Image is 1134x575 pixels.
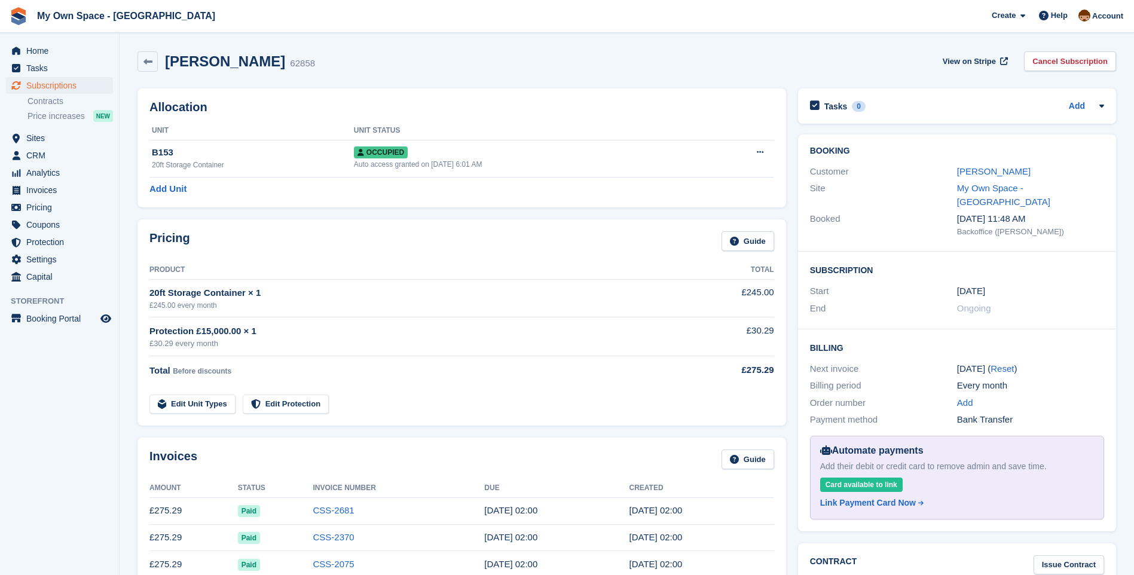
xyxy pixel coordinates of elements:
[810,362,957,376] div: Next invoice
[238,479,313,498] th: Status
[26,130,98,146] span: Sites
[93,110,113,122] div: NEW
[820,444,1094,458] div: Automate payments
[26,147,98,164] span: CRM
[32,6,220,26] a: My Own Space - [GEOGRAPHIC_DATA]
[484,559,537,569] time: 2025-07-06 01:00:00 UTC
[313,559,354,569] a: CSS-2075
[957,303,991,313] span: Ongoing
[26,268,98,285] span: Capital
[11,295,119,307] span: Storefront
[1078,10,1090,22] img: Paula Harris
[6,199,113,216] a: menu
[484,479,629,498] th: Due
[238,532,260,544] span: Paid
[943,56,996,68] span: View on Stripe
[10,7,27,25] img: stora-icon-8386f47178a22dfd0bd8f6a31ec36ba5ce8667c1dd55bd0f319d3a0aa187defe.svg
[173,367,231,375] span: Before discounts
[313,479,485,498] th: Invoice Number
[629,479,774,498] th: Created
[810,413,957,427] div: Payment method
[810,264,1104,276] h2: Subscription
[149,100,774,114] h2: Allocation
[820,460,1094,473] div: Add their debit or credit card to remove admin and save time.
[149,231,190,251] h2: Pricing
[6,234,113,250] a: menu
[957,226,1104,238] div: Backoffice ([PERSON_NAME])
[6,147,113,164] a: menu
[152,146,354,160] div: B153
[149,365,170,375] span: Total
[820,497,916,509] div: Link Payment Card Now
[290,57,315,71] div: 62858
[149,497,238,524] td: £275.29
[26,42,98,59] span: Home
[354,159,705,170] div: Auto access granted on [DATE] 6:01 AM
[852,101,866,112] div: 0
[957,362,1104,376] div: [DATE] ( )
[629,559,682,569] time: 2025-07-05 01:00:51 UTC
[484,505,537,515] time: 2025-09-06 01:00:00 UTC
[629,505,682,515] time: 2025-09-05 01:00:52 UTC
[6,60,113,77] a: menu
[149,261,678,280] th: Product
[313,505,354,515] a: CSS-2681
[957,413,1104,427] div: Bank Transfer
[27,111,85,122] span: Price increases
[99,311,113,326] a: Preview store
[820,497,1089,509] a: Link Payment Card Now
[678,261,774,280] th: Total
[810,396,957,410] div: Order number
[957,285,985,298] time: 2024-12-05 01:00:00 UTC
[1024,51,1116,71] a: Cancel Subscription
[824,101,848,112] h2: Tasks
[238,559,260,571] span: Paid
[6,182,113,198] a: menu
[722,231,774,251] a: Guide
[6,42,113,59] a: menu
[6,216,113,233] a: menu
[26,77,98,94] span: Subscriptions
[313,532,354,542] a: CSS-2370
[354,146,408,158] span: Occupied
[1069,100,1085,114] a: Add
[938,51,1010,71] a: View on Stripe
[1034,555,1104,575] a: Issue Contract
[957,396,973,410] a: Add
[238,505,260,517] span: Paid
[810,165,957,179] div: Customer
[149,182,187,196] a: Add Unit
[957,166,1031,176] a: [PERSON_NAME]
[26,164,98,181] span: Analytics
[149,121,354,140] th: Unit
[810,182,957,209] div: Site
[26,199,98,216] span: Pricing
[149,394,236,414] a: Edit Unit Types
[6,310,113,327] a: menu
[26,251,98,268] span: Settings
[678,279,774,317] td: £245.00
[810,379,957,393] div: Billing period
[1092,10,1123,22] span: Account
[810,285,957,298] div: Start
[678,317,774,356] td: £30.29
[6,77,113,94] a: menu
[991,363,1014,374] a: Reset
[149,524,238,551] td: £275.29
[26,182,98,198] span: Invoices
[678,363,774,377] div: £275.29
[957,183,1050,207] a: My Own Space - [GEOGRAPHIC_DATA]
[629,532,682,542] time: 2025-08-05 01:00:56 UTC
[149,286,678,300] div: 20ft Storage Container × 1
[149,325,678,338] div: Protection £15,000.00 × 1
[27,109,113,123] a: Price increases NEW
[149,479,238,498] th: Amount
[149,338,678,350] div: £30.29 every month
[149,300,678,311] div: £245.00 every month
[149,449,197,469] h2: Invoices
[152,160,354,170] div: 20ft Storage Container
[810,555,857,575] h2: Contract
[6,130,113,146] a: menu
[957,379,1104,393] div: Every month
[810,302,957,316] div: End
